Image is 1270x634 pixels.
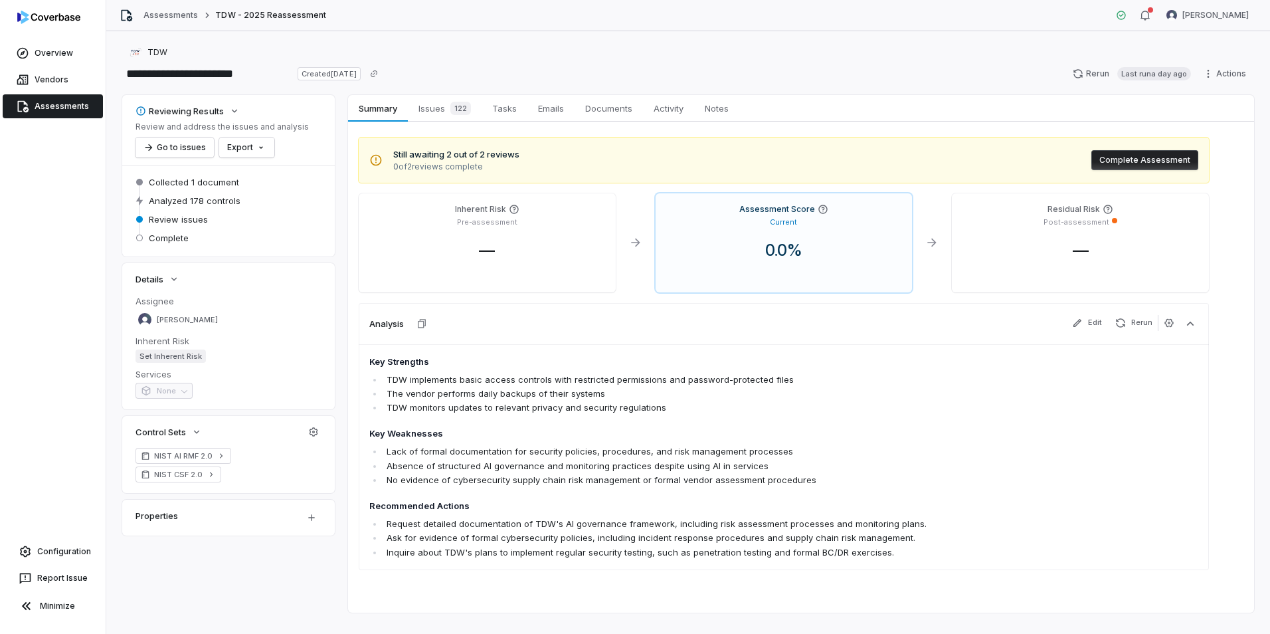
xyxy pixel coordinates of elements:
dt: Inherent Risk [136,335,321,347]
button: Luke Taylor avatar[PERSON_NAME] [1158,5,1257,25]
span: Emails [533,100,569,117]
a: NIST CSF 2.0 [136,467,221,482]
span: Complete [149,232,189,244]
span: Last run a day ago [1117,67,1191,80]
img: Luke Taylor avatar [138,313,151,326]
a: Assessments [143,10,198,21]
li: Inquire about TDW's plans to implement regular security testing, such as penetration testing and ... [383,546,1032,560]
a: Overview [3,41,103,65]
button: Complete Assessment [1091,150,1198,170]
a: Configuration [5,540,100,564]
h4: Key Strengths [369,356,1032,369]
li: No evidence of cybersecurity supply chain risk management or formal vendor assessment procedures [383,473,1032,487]
a: Vendors [3,68,103,92]
li: Request detailed documentation of TDW's AI governance framework, including risk assessment proces... [383,517,1032,531]
button: https://tdwandco.com/TDW [125,41,171,64]
button: Minimize [5,593,100,619]
h4: Inherent Risk [455,204,506,215]
button: RerunLast runa day ago [1065,64,1199,84]
span: Activity [648,100,689,117]
span: [PERSON_NAME] [1182,10,1249,21]
button: Actions [1199,64,1254,84]
h4: Recommended Actions [369,500,1032,513]
p: Review and address the issues and analysis [136,122,309,132]
span: Still awaiting 2 out of 2 reviews [393,148,519,161]
span: Tasks [487,100,522,117]
button: Go to issues [136,138,214,158]
span: 0 of 2 reviews complete [393,161,519,172]
span: [PERSON_NAME] [157,315,218,325]
button: Rerun [1110,315,1158,331]
span: Created [DATE] [298,67,360,80]
img: Luke Taylor avatar [1166,10,1177,21]
li: Lack of formal documentation for security policies, procedures, and risk management processes [383,445,1032,459]
li: Absence of structured AI governance and monitoring practices despite using AI in services [383,459,1032,473]
span: — [1062,241,1099,260]
img: logo-D7KZi-bG.svg [17,11,80,24]
span: Details [136,273,163,285]
dt: Assignee [136,295,321,307]
li: TDW monitors updates to relevant privacy and security regulations [383,401,1032,415]
h3: Analysis [369,318,404,330]
button: Report Issue [5,566,100,590]
h4: Assessment Score [739,204,815,215]
span: NIST CSF 2.0 [154,469,203,480]
div: Reviewing Results [136,105,224,117]
li: Ask for evidence of formal cybersecurity policies, including incident response procedures and sup... [383,531,1032,545]
h4: Residual Risk [1047,204,1100,215]
span: 122 [450,102,471,115]
button: Edit [1067,315,1107,331]
button: Copy link [362,62,386,86]
span: Analyzed 178 controls [149,195,240,207]
button: Reviewing Results [132,99,244,123]
button: Details [132,267,183,291]
span: NIST AI RMF 2.0 [154,451,213,461]
span: Control Sets [136,426,186,438]
p: Pre-assessment [457,217,517,227]
span: Summary [353,100,402,117]
span: Issues [413,99,476,118]
span: TDW [147,47,167,58]
a: Assessments [3,94,103,118]
a: NIST AI RMF 2.0 [136,448,231,464]
span: 0.0 % [755,241,813,260]
span: Set Inherent Risk [136,350,206,363]
button: Control Sets [132,420,206,444]
span: Documents [580,100,638,117]
li: The vendor performs daily backups of their systems [383,387,1032,401]
span: Collected 1 document [149,176,239,188]
span: TDW - 2025 Reassessment [215,10,326,21]
span: — [468,241,505,260]
p: Post-assessment [1043,217,1109,227]
dt: Services [136,368,321,380]
h4: Key Weaknesses [369,427,1032,441]
p: Current [770,217,797,227]
span: Notes [699,100,734,117]
span: Review issues [149,213,208,225]
button: Export [219,138,274,158]
li: TDW implements basic access controls with restricted permissions and password-protected files [383,373,1032,387]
